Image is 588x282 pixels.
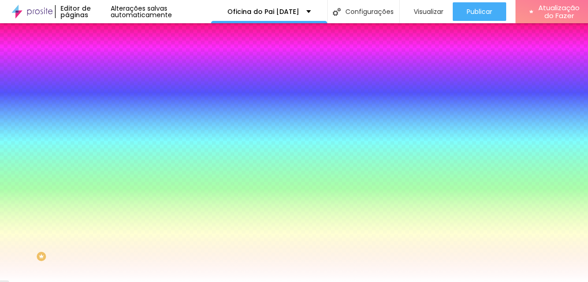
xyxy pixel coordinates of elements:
button: Publicar [453,2,506,21]
font: Configurações [345,7,394,16]
font: Visualizar [414,7,443,16]
img: Ícone [333,8,341,16]
font: Editor de páginas [60,4,91,20]
font: Atualização do Fazer [538,3,580,20]
button: Visualizar [400,2,453,21]
font: Oficina do Pai [DATE] [227,7,299,16]
font: Publicar [467,7,492,16]
font: Alterações salvas automaticamente [111,4,172,20]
